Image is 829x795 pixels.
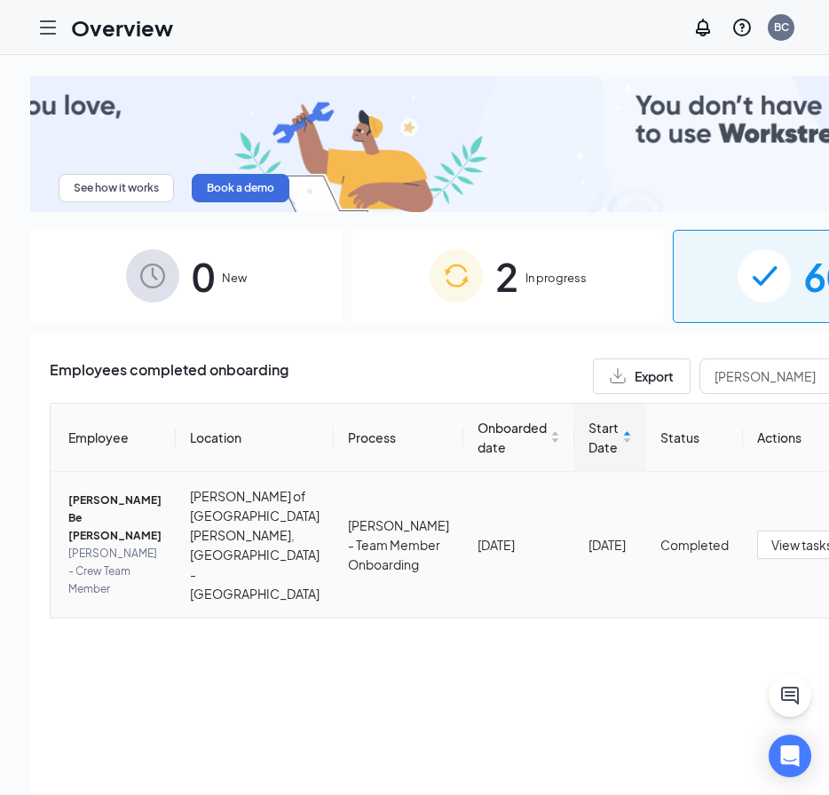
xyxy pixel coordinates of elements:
[50,358,288,394] span: Employees completed onboarding
[192,174,289,202] button: Book a demo
[463,404,574,472] th: Onboarded date
[478,535,560,555] div: [DATE]
[68,545,162,598] span: [PERSON_NAME] - Crew Team Member
[593,358,691,394] button: Export
[37,17,59,38] svg: Hamburger
[769,674,811,717] button: ChatActive
[176,472,334,618] td: [PERSON_NAME] of [GEOGRAPHIC_DATA][PERSON_NAME], [GEOGRAPHIC_DATA] - [GEOGRAPHIC_DATA]
[588,535,632,555] div: [DATE]
[334,472,463,618] td: [PERSON_NAME] - Team Member Onboarding
[71,12,173,43] h1: Overview
[769,735,811,777] div: Open Intercom Messenger
[478,418,547,457] span: Onboarded date
[731,17,753,38] svg: QuestionInfo
[59,174,174,202] button: See how it works
[51,404,176,472] th: Employee
[495,246,518,307] span: 2
[222,269,247,287] span: New
[779,685,801,706] svg: ChatActive
[68,492,162,545] span: [PERSON_NAME] Be [PERSON_NAME]
[588,418,619,457] span: Start Date
[692,17,714,38] svg: Notifications
[176,404,334,472] th: Location
[774,20,789,35] div: BC
[334,404,463,472] th: Process
[635,370,674,382] span: Export
[192,246,215,307] span: 0
[660,535,729,555] div: Completed
[525,269,587,287] span: In progress
[646,404,743,472] th: Status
